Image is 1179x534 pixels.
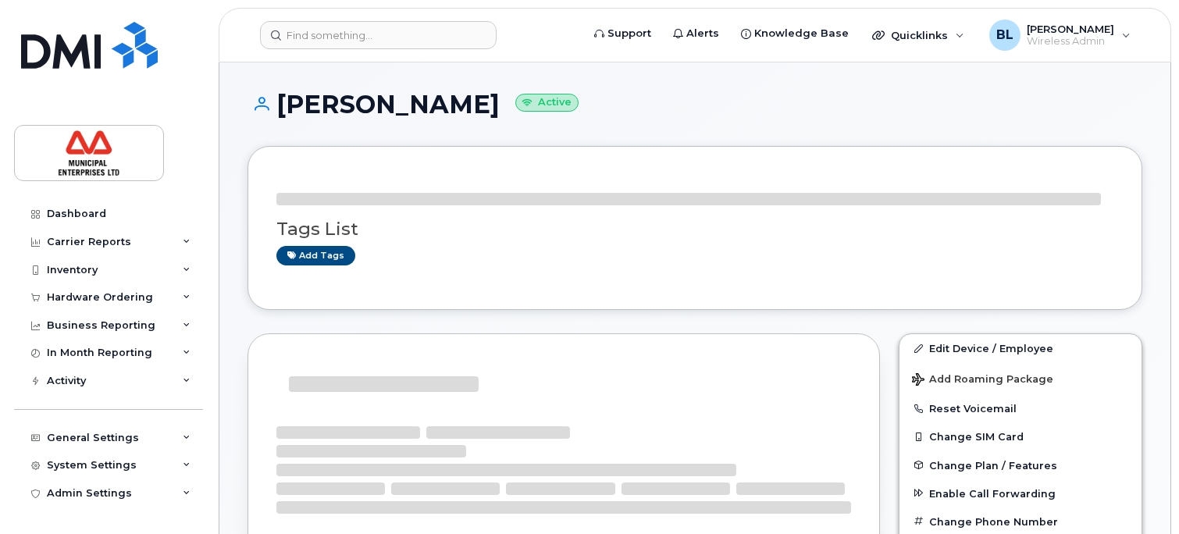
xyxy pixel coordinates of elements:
a: Edit Device / Employee [899,334,1142,362]
button: Change SIM Card [899,422,1142,450]
h1: [PERSON_NAME] [248,91,1142,118]
span: Change Plan / Features [929,459,1057,471]
a: Add tags [276,246,355,265]
button: Change Plan / Features [899,451,1142,479]
span: Add Roaming Package [912,373,1053,388]
button: Reset Voicemail [899,394,1142,422]
span: Enable Call Forwarding [929,487,1056,499]
button: Add Roaming Package [899,362,1142,394]
h3: Tags List [276,219,1113,239]
button: Enable Call Forwarding [899,479,1142,507]
small: Active [515,94,579,112]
